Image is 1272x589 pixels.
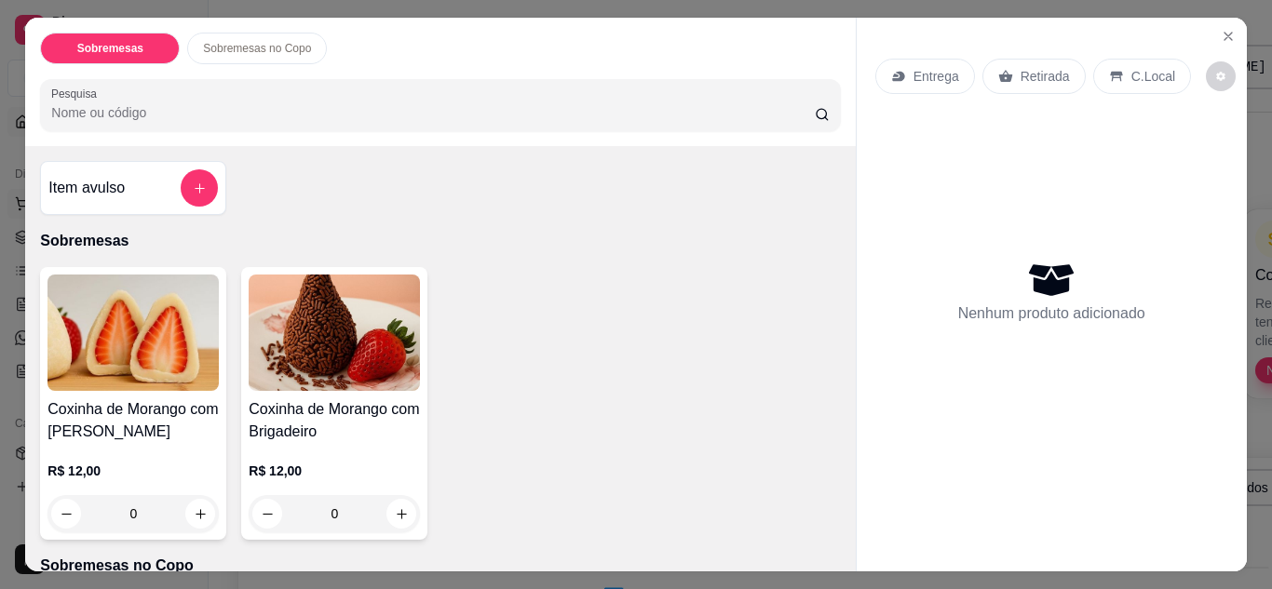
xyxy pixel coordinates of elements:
p: Sobremesas no Copo [40,555,840,577]
p: R$ 12,00 [47,462,219,480]
button: decrease-product-quantity [51,499,81,529]
img: product-image [47,274,219,391]
p: C.Local [1131,67,1175,86]
p: Sobremesas no Copo [203,41,311,56]
h4: Item avulso [48,177,125,199]
button: add-separate-item [181,169,218,207]
p: Retirada [1021,67,1070,86]
p: Sobremesas [77,41,143,56]
button: increase-product-quantity [185,499,215,529]
p: R$ 12,00 [249,462,420,480]
button: Close [1213,21,1243,51]
label: Pesquisa [51,86,103,101]
h4: Coxinha de Morango com Brigadeiro [249,398,420,443]
h4: Coxinha de Morango com [PERSON_NAME] [47,398,219,443]
p: Sobremesas [40,230,840,252]
p: Nenhum produto adicionado [958,302,1145,325]
input: Pesquisa [51,103,815,122]
button: increase-product-quantity [386,499,416,529]
button: decrease-product-quantity [1206,61,1236,91]
img: product-image [249,274,420,391]
button: decrease-product-quantity [252,499,282,529]
p: Entrega [913,67,959,86]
